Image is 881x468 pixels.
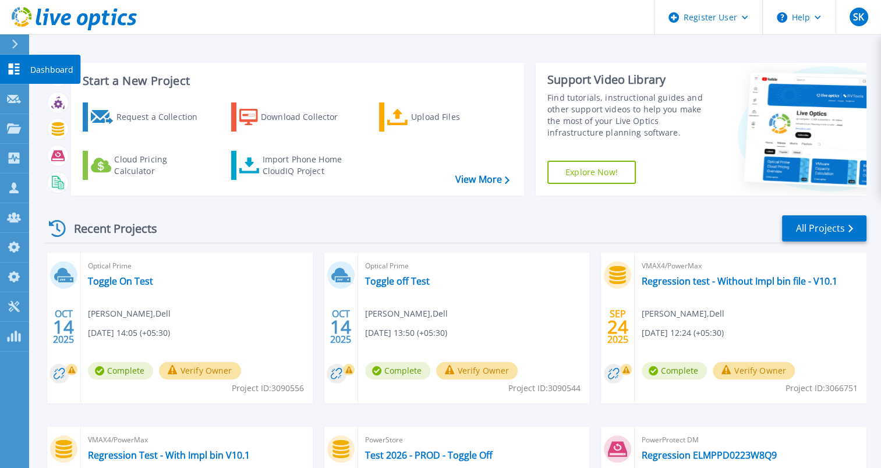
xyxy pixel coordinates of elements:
[365,434,583,446] span: PowerStore
[231,102,361,132] a: Download Collector
[88,307,171,320] span: [PERSON_NAME] , Dell
[436,362,518,380] button: Verify Owner
[261,105,354,129] div: Download Collector
[379,102,509,132] a: Upload Files
[411,105,504,129] div: Upload Files
[365,275,430,287] a: Toggle off Test
[547,92,713,139] div: Find tutorials, instructional guides and other support videos to help you make the most of your L...
[114,154,207,177] div: Cloud Pricing Calculator
[853,12,864,22] span: SK
[642,362,707,380] span: Complete
[262,154,353,177] div: Import Phone Home CloudIQ Project
[547,161,636,184] a: Explore Now!
[642,449,777,461] a: Regression ELMPPD0223W8Q9
[782,215,866,242] a: All Projects
[455,174,510,185] a: View More
[52,306,75,348] div: OCT 2025
[642,327,724,339] span: [DATE] 12:24 (+05:30)
[365,449,493,461] a: Test 2026 - PROD - Toggle Off
[88,449,250,461] a: Regression Test - With Impl bin V10.1
[83,102,213,132] a: Request a Collection
[30,55,73,85] p: Dashboard
[232,382,304,395] span: Project ID: 3090556
[88,260,306,272] span: Optical Prime
[547,72,713,87] div: Support Video Library
[88,327,170,339] span: [DATE] 14:05 (+05:30)
[607,322,628,332] span: 24
[88,434,306,446] span: VMAX4/PowerMax
[786,382,858,395] span: Project ID: 3066751
[365,327,447,339] span: [DATE] 13:50 (+05:30)
[642,307,724,320] span: [PERSON_NAME] , Dell
[88,362,153,380] span: Complete
[330,322,351,332] span: 14
[116,105,209,129] div: Request a Collection
[642,434,859,446] span: PowerProtect DM
[159,362,241,380] button: Verify Owner
[365,307,448,320] span: [PERSON_NAME] , Dell
[83,75,509,87] h3: Start a New Project
[88,275,153,287] a: Toggle On Test
[642,260,859,272] span: VMAX4/PowerMax
[83,151,213,180] a: Cloud Pricing Calculator
[713,362,795,380] button: Verify Owner
[642,275,837,287] a: Regression test - Without Impl bin file - V10.1
[365,260,583,272] span: Optical Prime
[508,382,581,395] span: Project ID: 3090544
[330,306,352,348] div: OCT 2025
[45,214,173,243] div: Recent Projects
[365,362,430,380] span: Complete
[607,306,629,348] div: SEP 2025
[53,322,74,332] span: 14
